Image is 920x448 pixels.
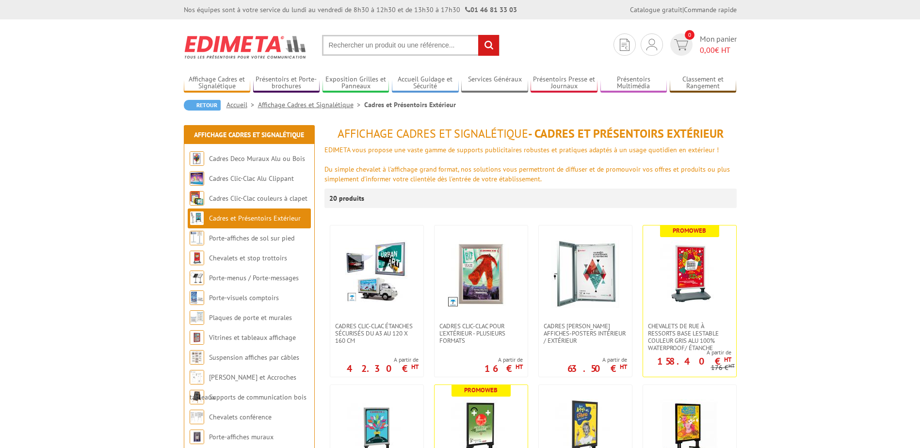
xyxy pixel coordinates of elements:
[646,39,657,50] img: devis rapide
[184,5,517,15] div: Nos équipes sont à votre service du lundi au vendredi de 8h30 à 12h30 et de 13h30 à 17h30
[435,322,528,344] a: Cadres Clic-Clac pour l'extérieur - PLUSIEURS FORMATS
[567,356,627,364] span: A partir de
[657,358,731,364] p: 158.40 €
[194,130,304,139] a: Affichage Cadres et Signalétique
[324,164,737,184] div: Du simple chevalet à l'affichage grand format, nos solutions vous permettront de diffuser et de p...
[324,128,737,140] h1: - Cadres et Présentoirs Extérieur
[190,370,204,384] img: Cimaises et Accroches tableaux
[335,322,419,344] span: Cadres Clic-Clac étanches sécurisés du A3 au 120 x 160 cm
[620,39,629,51] img: devis rapide
[190,310,204,325] img: Plaques de porte et murales
[656,240,724,308] img: Chevalets de rue à ressorts base lestable couleur Gris Alu 100% waterproof/ étanche
[447,240,515,308] img: Cadres Clic-Clac pour l'extérieur - PLUSIEURS FORMATS
[685,30,694,40] span: 0
[184,75,251,91] a: Affichage Cadres et Signalétique
[643,349,731,356] span: A partir de
[190,330,204,345] img: Vitrines et tableaux affichage
[338,126,528,141] span: Affichage Cadres et Signalétique
[209,214,301,223] a: Cadres et Présentoirs Extérieur
[324,145,737,155] div: EDIMETA vous propose une vaste gamme de supports publicitaires robustes et pratiques adaptés à un...
[209,413,272,421] a: Chevalets conférence
[724,355,731,364] sup: HT
[209,393,307,401] a: Supports de communication bois
[190,231,204,245] img: Porte-affiches de sol sur pied
[670,75,737,91] a: Classement et Rangement
[190,211,204,225] img: Cadres et Présentoirs Extérieur
[544,322,627,344] span: Cadres [PERSON_NAME] affiches-posters intérieur / extérieur
[464,386,498,394] b: Promoweb
[364,100,456,110] li: Cadres et Présentoirs Extérieur
[329,189,366,208] p: 20 produits
[439,322,523,344] span: Cadres Clic-Clac pour l'extérieur - PLUSIEURS FORMATS
[190,373,296,401] a: [PERSON_NAME] et Accroches tableaux
[184,29,307,65] img: Edimeta
[648,322,731,352] span: Chevalets de rue à ressorts base lestable couleur Gris Alu 100% waterproof/ étanche
[728,362,735,369] sup: HT
[567,366,627,371] p: 63.50 €
[184,100,221,111] a: Retour
[347,366,419,371] p: 42.30 €
[209,293,279,302] a: Porte-visuels comptoirs
[668,33,737,56] a: devis rapide 0 Mon panier 0,00€ HT
[478,35,499,56] input: rechercher
[209,333,296,342] a: Vitrines et tableaux affichage
[190,290,204,305] img: Porte-visuels comptoirs
[258,100,364,109] a: Affichage Cadres et Signalétique
[190,171,204,186] img: Cadres Clic-Clac Alu Clippant
[700,33,737,56] span: Mon panier
[190,251,204,265] img: Chevalets et stop trottoirs
[190,191,204,206] img: Cadres Clic-Clac couleurs à clapet
[323,75,389,91] a: Exposition Grilles et Panneaux
[711,364,735,371] p: 176 €
[600,75,667,91] a: Présentoirs Multimédia
[190,350,204,365] img: Suspension affiches par câbles
[411,363,419,371] sup: HT
[484,356,523,364] span: A partir de
[209,313,292,322] a: Plaques de porte et murales
[700,45,715,55] span: 0,00
[630,5,737,15] div: |
[209,353,299,362] a: Suspension affiches par câbles
[226,100,258,109] a: Accueil
[551,240,619,308] img: Cadres vitrines affiches-posters intérieur / extérieur
[347,356,419,364] span: A partir de
[209,234,294,242] a: Porte-affiches de sol sur pied
[209,174,294,183] a: Cadres Clic-Clac Alu Clippant
[461,75,528,91] a: Services Généraux
[209,194,307,203] a: Cadres Clic-Clac couleurs à clapet
[209,273,299,282] a: Porte-menus / Porte-messages
[330,322,423,344] a: Cadres Clic-Clac étanches sécurisés du A3 au 120 x 160 cm
[209,254,287,262] a: Chevalets et stop trottoirs
[643,322,736,352] a: Chevalets de rue à ressorts base lestable couleur Gris Alu 100% waterproof/ étanche
[465,5,517,14] strong: 01 46 81 33 03
[322,35,500,56] input: Rechercher un produit ou une référence...
[209,154,305,163] a: Cadres Deco Muraux Alu ou Bois
[673,226,706,235] b: Promoweb
[630,5,682,14] a: Catalogue gratuit
[190,271,204,285] img: Porte-menus / Porte-messages
[674,39,688,50] img: devis rapide
[539,322,632,344] a: Cadres [PERSON_NAME] affiches-posters intérieur / extérieur
[392,75,459,91] a: Accueil Guidage et Sécurité
[516,363,523,371] sup: HT
[531,75,597,91] a: Présentoirs Presse et Journaux
[253,75,320,91] a: Présentoirs et Porte-brochures
[700,45,737,56] span: € HT
[684,5,737,14] a: Commande rapide
[345,240,408,303] img: Cadres Clic-Clac étanches sécurisés du A3 au 120 x 160 cm
[620,363,627,371] sup: HT
[209,432,274,441] a: Porte-affiches muraux
[190,151,204,166] img: Cadres Deco Muraux Alu ou Bois
[484,366,523,371] p: 16 €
